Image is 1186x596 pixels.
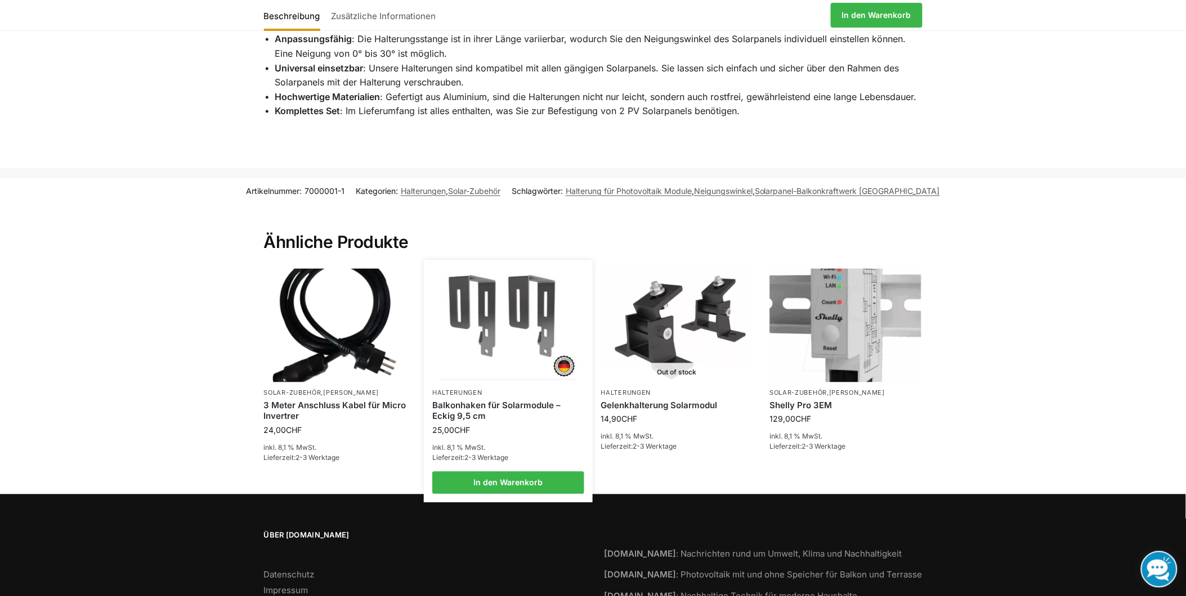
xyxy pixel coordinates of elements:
[275,90,923,105] li: : Gefertigt aus Aluminium, sind die Halterungen nicht nur leicht, sondern auch rostfrei, gewährle...
[448,187,500,196] a: Solar-Zubehör
[605,570,677,580] strong: [DOMAIN_NAME]
[246,186,344,197] span: Artikelnummer:
[275,33,352,44] strong: Anpassungsfähig
[264,530,582,541] span: Über [DOMAIN_NAME]
[401,187,446,196] a: Halterungen
[601,400,753,412] a: Gelenkhalterung Solarmodul
[264,389,416,398] p: ,
[432,400,584,422] a: Balkonhaken für Solarmodule – Eckig 9,5 cm
[434,270,583,382] img: Balkonhaken eckig
[755,187,940,196] a: Solarpanel-Balkonkraftwerk [GEOGRAPHIC_DATA]
[356,186,500,197] span: Kategorien: ,
[432,472,584,494] a: In den Warenkorb legen: „Balkonhaken für Solarmodule - Eckig 9,5 cm“
[264,269,416,382] img: Anschlusskabel-3meter
[802,443,845,451] span: 2-3 Werktage
[601,269,753,382] img: Gelenkhalterung Solarmodul
[264,389,321,397] a: Solar-Zubehör
[601,432,753,442] p: inkl. 8,1 % MwSt.
[769,414,811,424] bdi: 129,00
[605,549,902,559] a: [DOMAIN_NAME]: Nachrichten rund um Umwelt, Klima und Nachhaltigkeit
[769,400,921,412] a: Shelly Pro 3EM
[275,91,381,102] strong: Hochwertige Materialien
[769,269,921,382] img: Shelly Pro 3EM
[829,389,885,397] a: [PERSON_NAME]
[264,443,416,453] p: inkl. 8,1 % MwSt.
[454,426,470,435] span: CHF
[694,187,753,196] a: Neigungswinkel
[769,432,921,442] p: inkl. 8,1 % MwSt.
[296,454,340,462] span: 2-3 Werktage
[287,426,302,435] span: CHF
[264,454,340,462] span: Lieferzeit:
[769,389,921,398] p: ,
[601,269,753,382] a: Out of stockGelenkhalterung Solarmodul
[601,443,677,451] span: Lieferzeit:
[264,570,315,580] a: Datenschutz
[275,61,923,90] li: : Unsere Halterungen sind kompatibel mit allen gängigen Solarpanels. Sie lassen sich einfach und ...
[432,443,584,453] p: inkl. 8,1 % MwSt.
[795,414,811,424] span: CHF
[323,389,379,397] a: [PERSON_NAME]
[305,187,344,196] span: 7000001-1
[622,414,638,424] span: CHF
[264,400,416,422] a: 3 Meter Anschluss Kabel für Micro Invertrer
[605,549,677,559] strong: [DOMAIN_NAME]
[264,426,302,435] bdi: 24,00
[601,389,651,397] a: Halterungen
[512,186,940,197] span: Schlagwörter: , ,
[275,105,341,116] strong: Komplettes Set
[264,585,308,596] a: Impressum
[769,443,845,451] span: Lieferzeit:
[464,454,508,462] span: 2-3 Werktage
[605,570,923,580] a: [DOMAIN_NAME]: Photovoltaik mit und ohne Speicher für Balkon und Terrasse
[601,414,638,424] bdi: 14,90
[275,104,923,119] li: : Im Lieferumfang ist alles enthalten, was Sie zur Befestigung von 2 PV Solarpanels benötigen.
[275,62,364,74] strong: Universal einsetzbar
[566,187,692,196] a: Halterung für Photovoltaik Module
[275,32,923,61] li: : Die Halterungsstange ist in ihrer Länge variierbar, wodurch Sie den Neigungswinkel des Solarpan...
[264,205,923,254] h2: Ähnliche Produkte
[769,389,827,397] a: Solar-Zubehör
[432,426,470,435] bdi: 25,00
[432,389,482,397] a: Halterungen
[432,454,508,462] span: Lieferzeit:
[633,443,677,451] span: 2-3 Werktage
